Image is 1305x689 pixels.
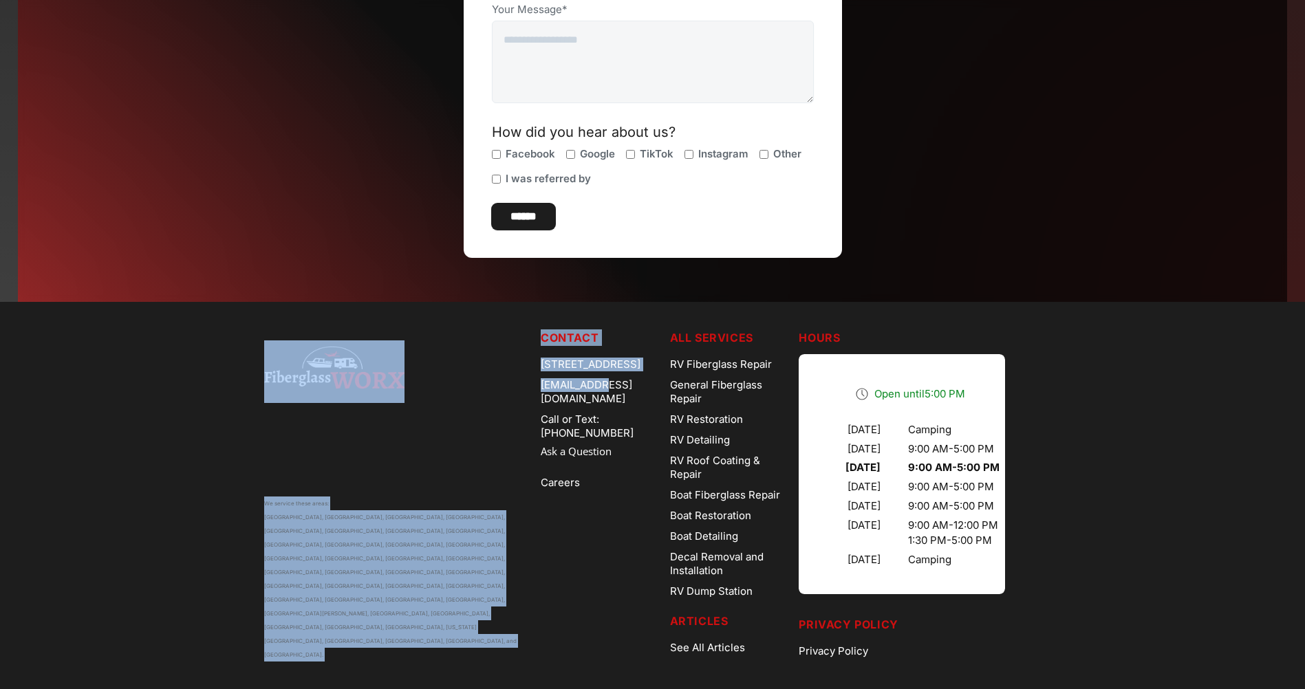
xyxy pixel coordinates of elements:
[506,172,591,186] span: I was referred by
[799,641,1041,661] a: Privacy Policy
[908,534,1000,547] div: 1:30 PM - 5:00 PM
[821,518,881,547] div: [DATE]
[264,496,530,661] div: We service these areas: [GEOGRAPHIC_DATA], [GEOGRAPHIC_DATA], [GEOGRAPHIC_DATA], [GEOGRAPHIC_DATA...
[670,409,788,430] a: RV Restoration
[492,125,814,139] div: How did you hear about us?
[925,387,965,400] time: 5:00 PM
[821,461,881,474] div: [DATE]
[684,150,693,159] input: Instagram
[670,581,788,602] a: RV Dump Station
[874,387,965,400] span: Open until
[492,3,814,17] label: Your Message*
[670,526,788,547] a: Boat Detailing
[670,547,788,581] a: Decal Removal and Installation
[541,354,659,375] div: [STREET_ADDRESS]
[773,147,801,161] span: Other
[908,461,1000,474] div: 9:00 AM - 5:00 PM
[698,147,748,161] span: Instagram
[821,442,881,456] div: [DATE]
[541,444,659,459] a: Ask a Question
[541,329,659,346] h5: Contact
[908,553,1000,567] div: Camping
[908,442,1000,456] div: 9:00 AM - 5:00 PM
[821,423,881,437] div: [DATE]
[492,175,501,184] input: I was referred by
[670,637,788,658] a: See All Articles
[670,354,788,375] a: RV Fiberglass Repair
[541,409,659,444] a: Call or Text: [PHONE_NUMBER]
[541,472,659,493] a: Careers
[566,150,575,159] input: Google
[670,485,788,505] a: Boat Fiberglass Repair
[492,150,501,159] input: Facebook
[670,329,788,346] h5: ALL SERVICES
[670,505,788,526] a: Boat Restoration
[908,423,1000,437] div: Camping
[640,147,673,161] span: TikTok
[908,499,1000,513] div: 9:00 AM - 5:00 PM
[670,375,788,409] a: General Fiberglass Repair
[541,375,659,409] div: [EMAIL_ADDRESS][DOMAIN_NAME]
[821,499,881,513] div: [DATE]
[506,147,555,161] span: Facebook
[580,147,615,161] span: Google
[908,518,1000,532] div: 9:00 AM - 12:00 PM
[908,480,1000,494] div: 9:00 AM - 5:00 PM
[821,480,881,494] div: [DATE]
[670,613,788,629] h5: Articles
[670,450,788,485] a: RV Roof Coating & Repair
[799,616,1041,633] h5: Privacy Policy
[799,329,1041,346] h5: Hours
[626,150,635,159] input: TikTok
[670,430,788,450] a: RV Detailing
[821,553,881,567] div: [DATE]
[759,150,768,159] input: Other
